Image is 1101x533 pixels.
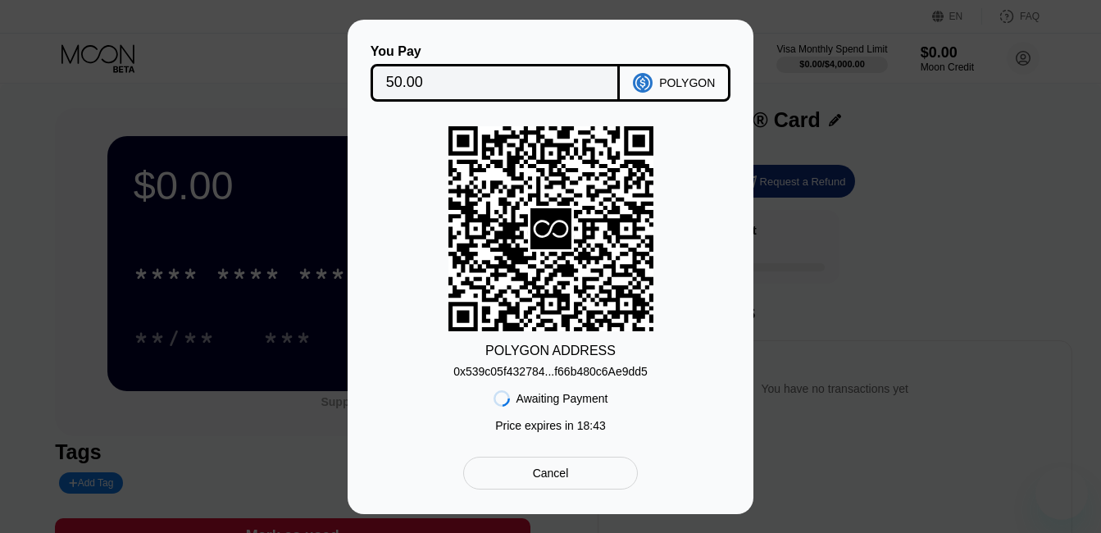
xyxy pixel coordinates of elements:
div: You PayPOLYGON [372,44,729,102]
div: Awaiting Payment [516,392,608,405]
div: POLYGON [659,76,715,89]
div: Price expires in [495,419,606,432]
div: You Pay [371,44,621,59]
div: 0x539c05f432784...f66b480c6Ae9dd5 [453,365,648,378]
div: 0x539c05f432784...f66b480c6Ae9dd5 [453,358,648,378]
span: 18 : 43 [577,419,606,432]
div: POLYGON ADDRESS [485,344,616,358]
div: Cancel [533,466,569,481]
iframe: Button to launch messaging window [1035,467,1088,520]
div: Cancel [463,457,638,490]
